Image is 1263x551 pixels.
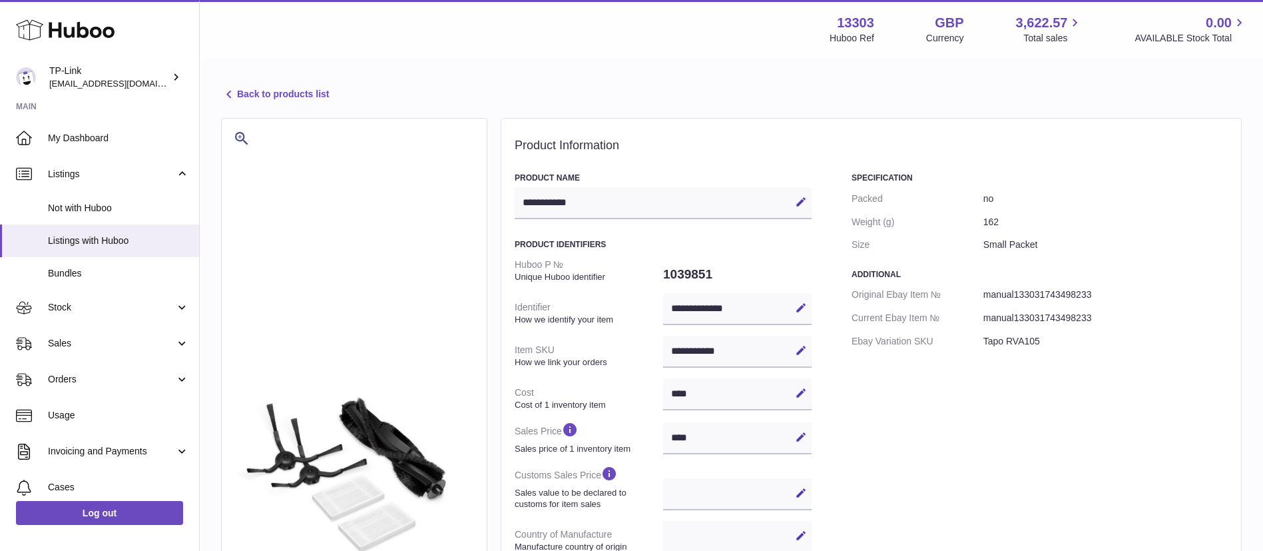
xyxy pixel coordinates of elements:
dt: Ebay Variation SKU [852,330,983,353]
span: Stock [48,301,175,314]
span: 0.00 [1206,14,1232,32]
strong: 13303 [837,14,874,32]
span: Bundles [48,267,189,280]
div: Huboo Ref [830,32,874,45]
dd: manual133031743498233 [983,306,1228,330]
img: internalAdmin-13303@internal.huboo.com [16,67,36,87]
a: 3,622.57 Total sales [1016,14,1083,45]
strong: GBP [935,14,963,32]
span: Not with Huboo [48,202,189,215]
span: Cases [48,481,189,494]
strong: How we identify your item [515,314,660,326]
span: 3,622.57 [1016,14,1068,32]
span: Invoicing and Payments [48,445,175,458]
span: Listings [48,168,175,181]
dt: Packed [852,187,983,211]
h3: Additional [852,269,1228,280]
dt: Weight (g) [852,211,983,234]
h3: Product Identifiers [515,239,812,250]
strong: Cost of 1 inventory item [515,399,660,411]
span: Total sales [1023,32,1083,45]
span: [EMAIL_ADDRESS][DOMAIN_NAME] [49,78,196,89]
dt: Sales Price [515,416,663,460]
div: TP-Link [49,65,169,90]
span: Listings with Huboo [48,235,189,247]
dt: Customs Sales Price [515,460,663,515]
dd: manual133031743498233 [983,283,1228,306]
h3: Product Name [515,173,812,183]
dd: Small Packet [983,233,1228,257]
strong: Sales price of 1 inventory item [515,443,660,455]
a: Back to products list [221,87,329,103]
strong: Sales value to be declared to customs for item sales [515,487,660,510]
strong: Unique Huboo identifier [515,271,660,283]
div: Currency [926,32,964,45]
a: 0.00 AVAILABLE Stock Total [1135,14,1247,45]
span: Orders [48,373,175,386]
dt: Cost [515,381,663,416]
dt: Current Ebay Item № [852,306,983,330]
dd: 1039851 [663,261,812,288]
span: Usage [48,409,189,422]
dd: no [983,187,1228,211]
dt: Original Ebay Item № [852,283,983,306]
h3: Specification [852,173,1228,183]
dt: Size [852,233,983,257]
a: Log out [16,501,183,525]
span: Sales [48,337,175,350]
span: My Dashboard [48,132,189,145]
dt: Huboo P № [515,253,663,288]
dt: Item SKU [515,338,663,373]
h2: Product Information [515,139,1228,153]
dd: 162 [983,211,1228,234]
span: AVAILABLE Stock Total [1135,32,1247,45]
dt: Identifier [515,296,663,330]
dd: Tapo RVA105 [983,330,1228,353]
strong: How we link your orders [515,356,660,368]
